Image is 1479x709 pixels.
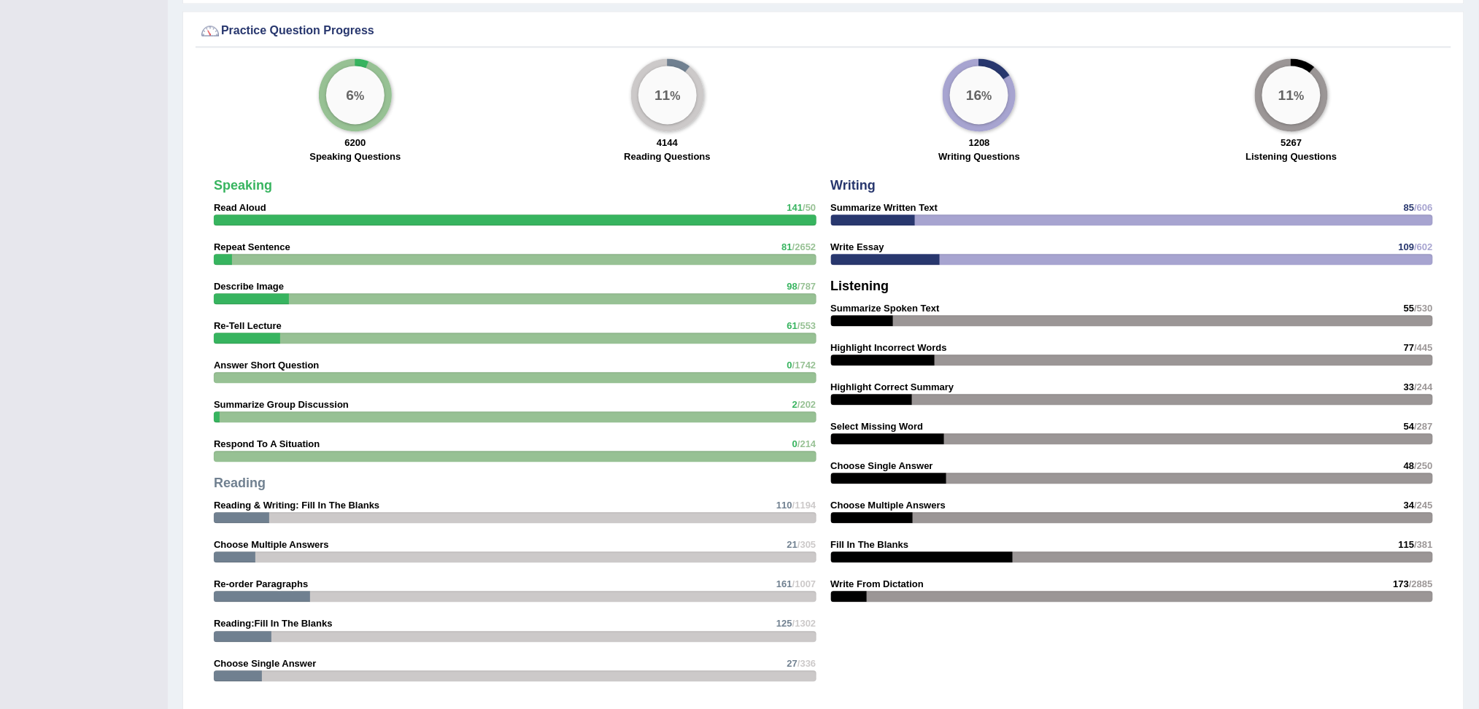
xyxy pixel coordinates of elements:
[199,20,1448,42] div: Practice Question Progress
[792,500,816,511] span: /1194
[831,202,938,213] strong: Summarize Written Text
[798,399,816,410] span: /202
[1415,460,1433,471] span: /250
[214,476,266,490] strong: Reading
[1394,578,1410,589] span: 173
[792,578,816,589] span: /1007
[1399,241,1415,252] span: 109
[787,360,792,371] span: 0
[1415,202,1433,213] span: /606
[654,87,670,103] big: 11
[776,578,792,589] span: 161
[967,87,982,103] big: 16
[1404,381,1414,392] span: 33
[1409,578,1433,589] span: /2885
[214,202,266,213] strong: Read Aloud
[1415,342,1433,353] span: /445
[214,658,316,669] strong: Choose Single Answer
[1415,381,1433,392] span: /244
[1415,421,1433,432] span: /287
[214,618,333,629] strong: Reading:Fill In The Blanks
[831,241,884,252] strong: Write Essay
[1404,303,1414,314] span: 55
[831,279,889,293] strong: Listening
[346,87,354,103] big: 6
[798,438,816,449] span: /214
[831,303,940,314] strong: Summarize Spoken Text
[214,399,349,410] strong: Summarize Group Discussion
[787,281,798,292] span: 98
[1404,342,1414,353] span: 77
[792,399,798,410] span: 2
[1404,500,1414,511] span: 34
[1404,202,1414,213] span: 85
[776,618,792,629] span: 125
[214,500,379,511] strong: Reading & Writing: Fill In The Blanks
[1404,421,1414,432] span: 54
[781,241,792,252] span: 81
[344,137,366,148] strong: 6200
[792,360,816,371] span: /1742
[831,460,933,471] strong: Choose Single Answer
[214,320,282,331] strong: Re-Tell Lecture
[787,202,803,213] span: 141
[831,178,876,193] strong: Writing
[787,539,798,550] span: 21
[309,150,401,163] label: Speaking Questions
[1415,500,1433,511] span: /245
[624,150,710,163] label: Reading Questions
[1404,460,1414,471] span: 48
[214,539,329,550] strong: Choose Multiple Answers
[1278,87,1294,103] big: 11
[792,241,816,252] span: /2652
[1415,241,1433,252] span: /602
[1415,539,1433,550] span: /381
[1262,66,1321,124] div: %
[657,137,678,148] strong: 4144
[1399,539,1415,550] span: 115
[831,421,924,432] strong: Select Missing Word
[950,66,1008,124] div: %
[1415,303,1433,314] span: /530
[638,66,697,124] div: %
[214,578,308,589] strong: Re-order Paragraphs
[798,281,816,292] span: /787
[787,320,798,331] span: 61
[776,500,792,511] span: 110
[214,438,320,449] strong: Respond To A Situation
[787,658,798,669] span: 27
[214,360,319,371] strong: Answer Short Question
[792,438,798,449] span: 0
[803,202,816,213] span: /50
[1246,150,1337,163] label: Listening Questions
[831,578,924,589] strong: Write From Dictation
[831,381,954,392] strong: Highlight Correct Summary
[969,137,990,148] strong: 1208
[798,658,816,669] span: /336
[798,320,816,331] span: /553
[214,281,284,292] strong: Describe Image
[214,178,272,193] strong: Speaking
[792,618,816,629] span: /1302
[939,150,1021,163] label: Writing Questions
[1281,137,1302,148] strong: 5267
[831,539,909,550] strong: Fill In The Blanks
[831,500,946,511] strong: Choose Multiple Answers
[831,342,947,353] strong: Highlight Incorrect Words
[214,241,290,252] strong: Repeat Sentence
[798,539,816,550] span: /305
[326,66,385,124] div: %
